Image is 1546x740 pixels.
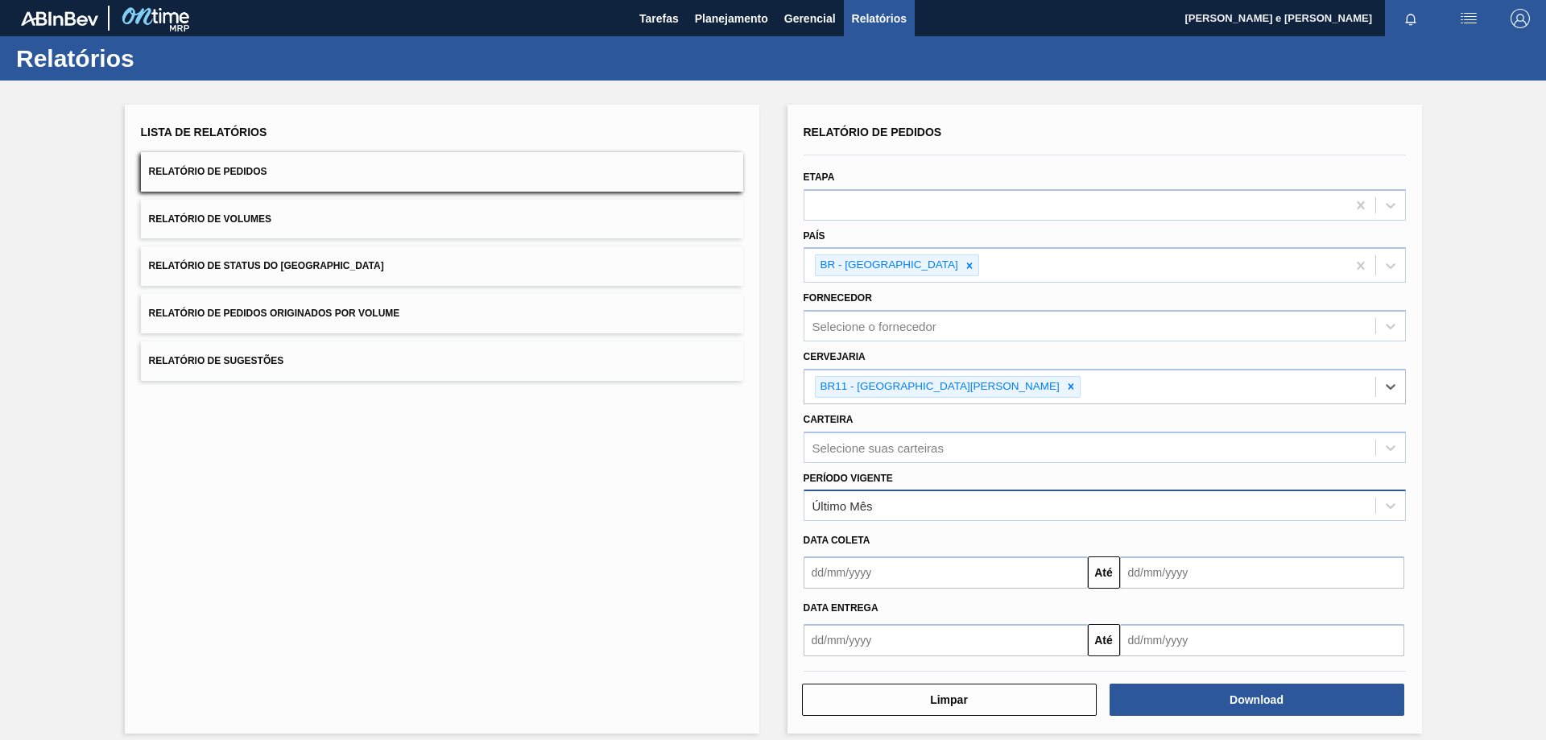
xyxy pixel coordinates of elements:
[804,535,870,546] span: Data coleta
[802,684,1097,716] button: Limpar
[149,166,267,177] span: Relatório de Pedidos
[804,292,872,304] label: Fornecedor
[16,49,302,68] h1: Relatórios
[1120,556,1404,589] input: dd/mm/yyyy
[141,126,267,138] span: Lista de Relatórios
[695,9,768,28] span: Planejamento
[1511,9,1530,28] img: Logout
[141,294,743,333] button: Relatório de Pedidos Originados por Volume
[812,440,944,454] div: Selecione suas carteiras
[1110,684,1404,716] button: Download
[21,11,98,26] img: TNhmsLtSVTkK8tSr43FrP2fwEKptu5GPRR3wAAAABJRU5ErkJggg==
[804,351,866,362] label: Cervejaria
[141,152,743,192] button: Relatório de Pedidos
[804,473,893,484] label: Período Vigente
[149,308,400,319] span: Relatório de Pedidos Originados por Volume
[816,377,1062,397] div: BR11 - [GEOGRAPHIC_DATA][PERSON_NAME]
[852,9,907,28] span: Relatórios
[141,200,743,239] button: Relatório de Volumes
[804,172,835,183] label: Etapa
[1459,9,1478,28] img: userActions
[804,602,878,614] span: Data entrega
[1120,624,1404,656] input: dd/mm/yyyy
[141,341,743,381] button: Relatório de Sugestões
[149,355,284,366] span: Relatório de Sugestões
[804,230,825,242] label: País
[816,255,961,275] div: BR - [GEOGRAPHIC_DATA]
[804,414,854,425] label: Carteira
[1088,624,1120,656] button: Até
[812,499,873,513] div: Último Mês
[784,9,836,28] span: Gerencial
[1088,556,1120,589] button: Até
[149,213,271,225] span: Relatório de Volumes
[804,624,1088,656] input: dd/mm/yyyy
[149,260,384,271] span: Relatório de Status do [GEOGRAPHIC_DATA]
[804,126,942,138] span: Relatório de Pedidos
[141,246,743,286] button: Relatório de Status do [GEOGRAPHIC_DATA]
[639,9,679,28] span: Tarefas
[1385,7,1436,30] button: Notificações
[812,320,936,333] div: Selecione o fornecedor
[804,556,1088,589] input: dd/mm/yyyy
